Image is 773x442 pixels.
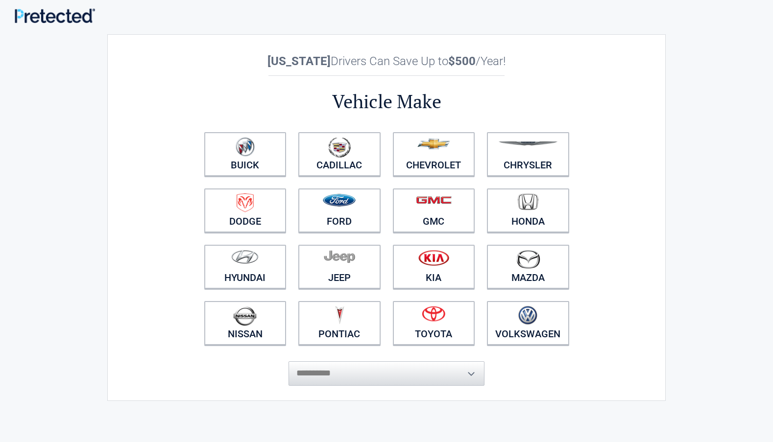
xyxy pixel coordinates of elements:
img: honda [518,193,538,210]
b: [US_STATE] [267,54,331,68]
a: Hyundai [204,245,287,289]
a: Cadillac [298,132,381,176]
h2: Vehicle Make [198,89,575,114]
img: chrysler [498,141,558,146]
a: Toyota [393,301,475,345]
h2: Drivers Can Save Up to /Year [198,54,575,68]
a: Kia [393,245,475,289]
img: kia [418,250,449,266]
a: Mazda [487,245,569,289]
img: ford [323,194,356,207]
a: GMC [393,188,475,233]
img: dodge [237,193,254,212]
a: Pontiac [298,301,381,345]
img: toyota [422,306,445,322]
img: cadillac [328,137,351,158]
a: Honda [487,188,569,233]
a: Jeep [298,245,381,289]
img: buick [236,137,255,157]
img: jeep [324,250,355,263]
img: volkswagen [518,306,537,325]
b: $500 [448,54,476,68]
img: mazda [516,250,540,269]
img: chevrolet [417,139,450,149]
img: pontiac [335,306,344,325]
a: Volkswagen [487,301,569,345]
img: hyundai [231,250,259,264]
a: Dodge [204,188,287,233]
img: gmc [416,196,452,204]
img: Main Logo [15,8,95,23]
a: Buick [204,132,287,176]
a: Chevrolet [393,132,475,176]
a: Chrysler [487,132,569,176]
img: nissan [233,306,257,326]
a: Nissan [204,301,287,345]
a: Ford [298,188,381,233]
